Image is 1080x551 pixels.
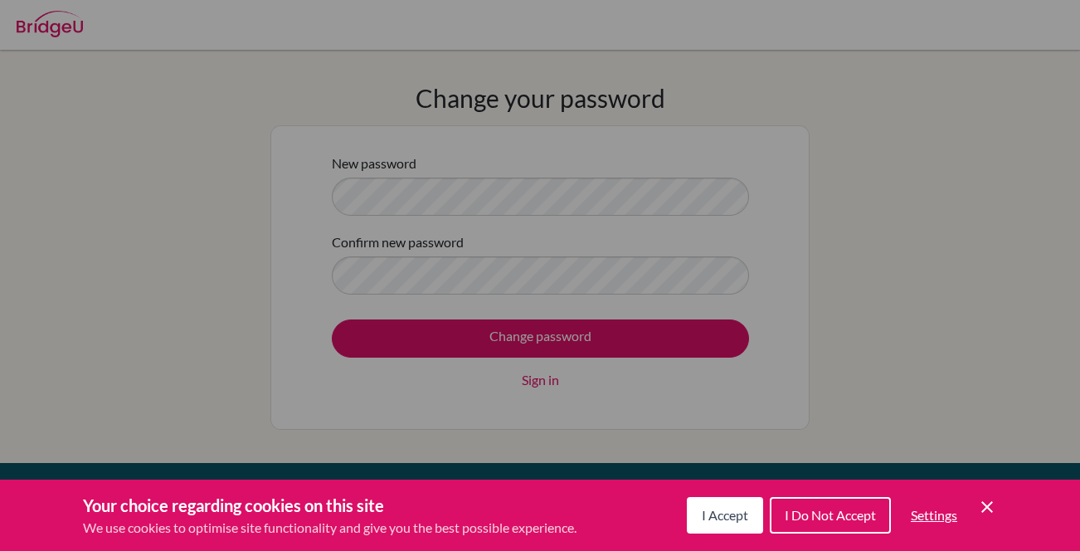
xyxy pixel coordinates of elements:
h3: Your choice regarding cookies on this site [83,493,576,518]
button: I Accept [687,497,763,534]
button: Save and close [977,497,997,517]
button: I Do Not Accept [770,497,891,534]
span: I Do Not Accept [785,507,876,523]
button: Settings [898,499,971,532]
span: Settings [911,507,957,523]
p: We use cookies to optimise site functionality and give you the best possible experience. [83,518,576,538]
span: I Accept [702,507,748,523]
